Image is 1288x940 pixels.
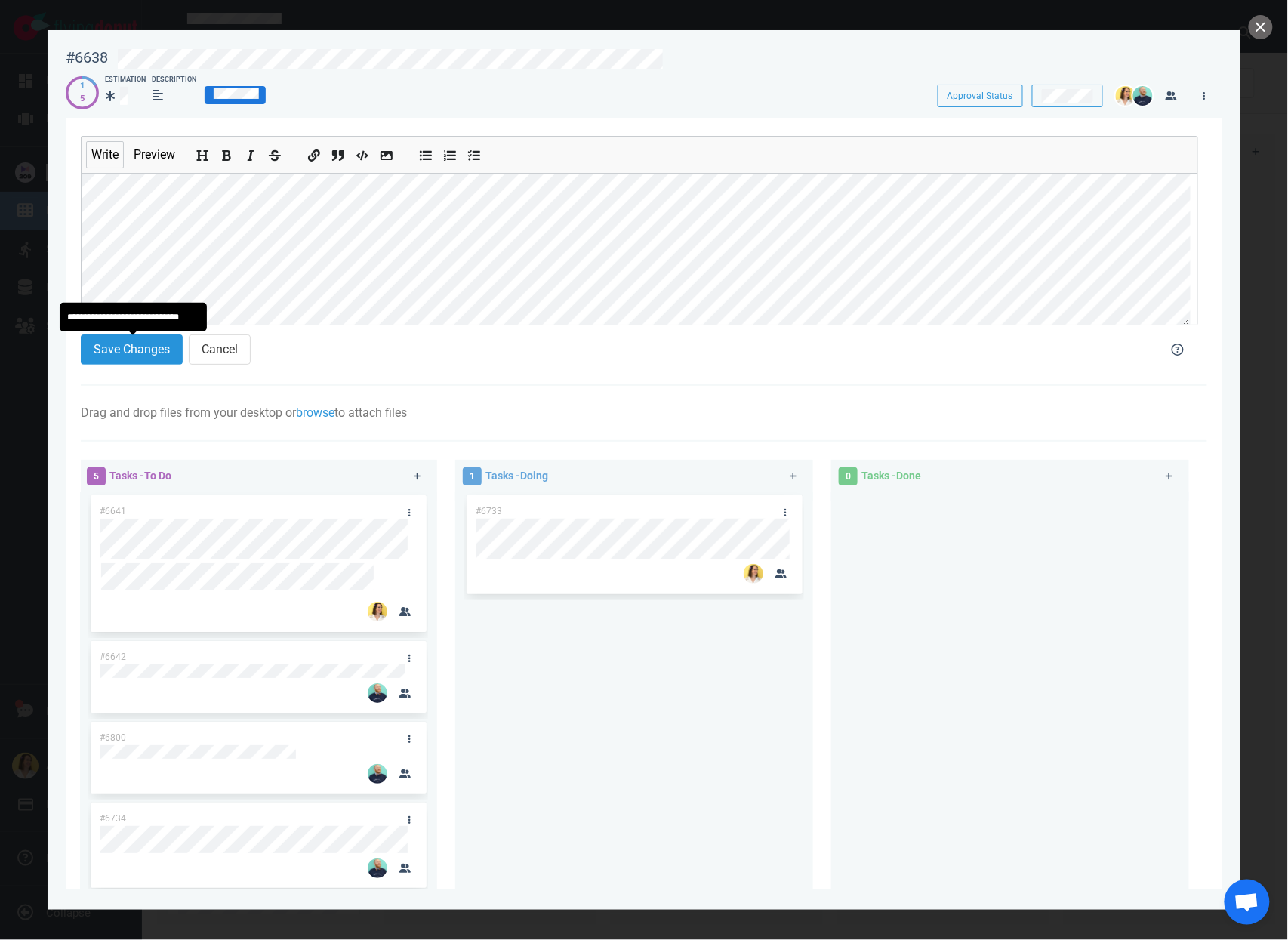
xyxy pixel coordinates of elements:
[152,75,196,85] div: Description
[441,144,459,161] button: Add ordered list
[334,405,407,420] span: to attach files
[87,467,106,485] span: 5
[744,564,763,584] img: 26
[1133,86,1153,106] img: 26
[463,467,482,485] span: 1
[193,144,211,161] button: Add header
[105,75,146,85] div: Estimation
[100,732,126,743] span: #6800
[109,470,171,482] span: Tasks - To Do
[368,602,387,621] img: 26
[296,405,334,420] a: browse
[861,470,921,482] span: Tasks - Done
[217,144,236,161] button: Add bold text
[1116,86,1135,106] img: 26
[465,144,483,161] button: Add checked list
[839,467,858,485] span: 0
[476,506,502,516] span: #6733
[417,144,435,161] button: Add unordered list
[938,85,1023,107] button: Approval Status
[100,813,126,824] span: #6734
[100,652,126,662] span: #6642
[353,144,371,161] button: Insert code
[86,141,124,168] button: Write
[80,80,85,93] div: 1
[1249,15,1273,39] button: close
[485,470,548,482] span: Tasks - Doing
[189,334,251,365] button: Cancel
[305,144,323,161] button: Add a link
[80,93,85,106] div: 5
[377,144,396,161] button: Add image
[128,141,180,168] button: Preview
[368,764,387,784] img: 26
[242,144,260,161] button: Add italic text
[368,858,387,878] img: 26
[266,144,284,161] button: Add strikethrough text
[329,144,347,161] button: Insert a quote
[66,48,108,67] div: #6638
[81,405,296,420] span: Drag and drop files from your desktop or
[1225,880,1270,925] div: Ouvrir le chat
[100,506,126,516] span: #6641
[81,334,183,365] button: Save Changes
[368,683,387,703] img: 26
